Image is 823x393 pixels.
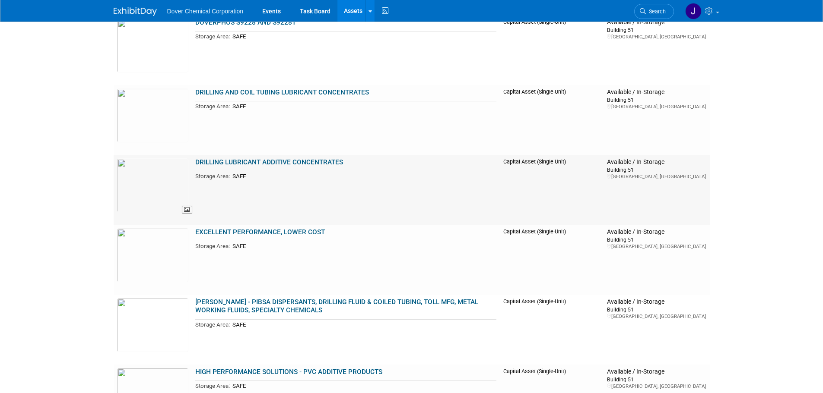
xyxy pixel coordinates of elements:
td: Capital Asset (Single-Unit) [500,155,604,225]
span: View Asset Image [182,206,192,214]
div: Building 51 [607,306,706,313]
div: [GEOGRAPHIC_DATA], [GEOGRAPHIC_DATA] [607,243,706,250]
div: Building 51 [607,376,706,383]
div: Available / In-Storage [607,298,706,306]
span: Storage Area: [195,173,230,179]
span: Storage Area: [195,321,230,328]
td: SAFE [230,101,497,111]
td: SAFE [230,31,497,41]
div: Available / In-Storage [607,88,706,96]
div: Available / In-Storage [607,158,706,166]
td: Capital Asset (Single-Unit) [500,15,604,85]
a: HIGH PERFORMANCE SOLUTIONS - PVC ADDITIVE PRODUCTS [195,368,382,376]
a: Search [634,4,674,19]
td: SAFE [230,171,497,181]
td: SAFE [230,319,497,329]
td: Capital Asset (Single-Unit) [500,295,604,365]
div: [GEOGRAPHIC_DATA], [GEOGRAPHIC_DATA] [607,34,706,40]
a: DOVERPHOS S9228 AND S9228T [195,19,296,26]
span: Dover Chemical Corporation [167,8,244,15]
span: Search [646,8,666,15]
td: Capital Asset (Single-Unit) [500,225,604,295]
div: Building 51 [607,96,706,104]
td: SAFE [230,381,497,391]
div: Building 51 [607,166,706,173]
div: [GEOGRAPHIC_DATA], [GEOGRAPHIC_DATA] [607,104,706,110]
a: [PERSON_NAME] - PIBSA DISPERSANTS, DRILLING FLUID & COILED TUBING, TOLL MFG, METAL WORKING FLUIDS... [195,298,478,314]
div: Available / In-Storage [607,368,706,376]
div: Building 51 [607,236,706,243]
div: Available / In-Storage [607,19,706,26]
div: Available / In-Storage [607,228,706,236]
span: Storage Area: [195,243,230,249]
a: DRILLING AND COIL TUBING LUBRICANT CONCENTRATES [195,88,369,96]
span: Storage Area: [195,103,230,110]
div: Building 51 [607,26,706,34]
img: Janette Murphy [685,3,702,19]
td: SAFE [230,241,497,251]
span: Storage Area: [195,383,230,389]
img: ExhibitDay [114,7,157,16]
div: [GEOGRAPHIC_DATA], [GEOGRAPHIC_DATA] [607,173,706,180]
div: [GEOGRAPHIC_DATA], [GEOGRAPHIC_DATA] [607,313,706,320]
span: Storage Area: [195,33,230,40]
div: [GEOGRAPHIC_DATA], [GEOGRAPHIC_DATA] [607,383,706,390]
td: Capital Asset (Single-Unit) [500,85,604,155]
a: EXCELLENT PERFORMANCE, LOWER COST [195,228,325,236]
a: DRILLING LUBRICANT ADDITIVE CONCENTRATES [195,158,343,166]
